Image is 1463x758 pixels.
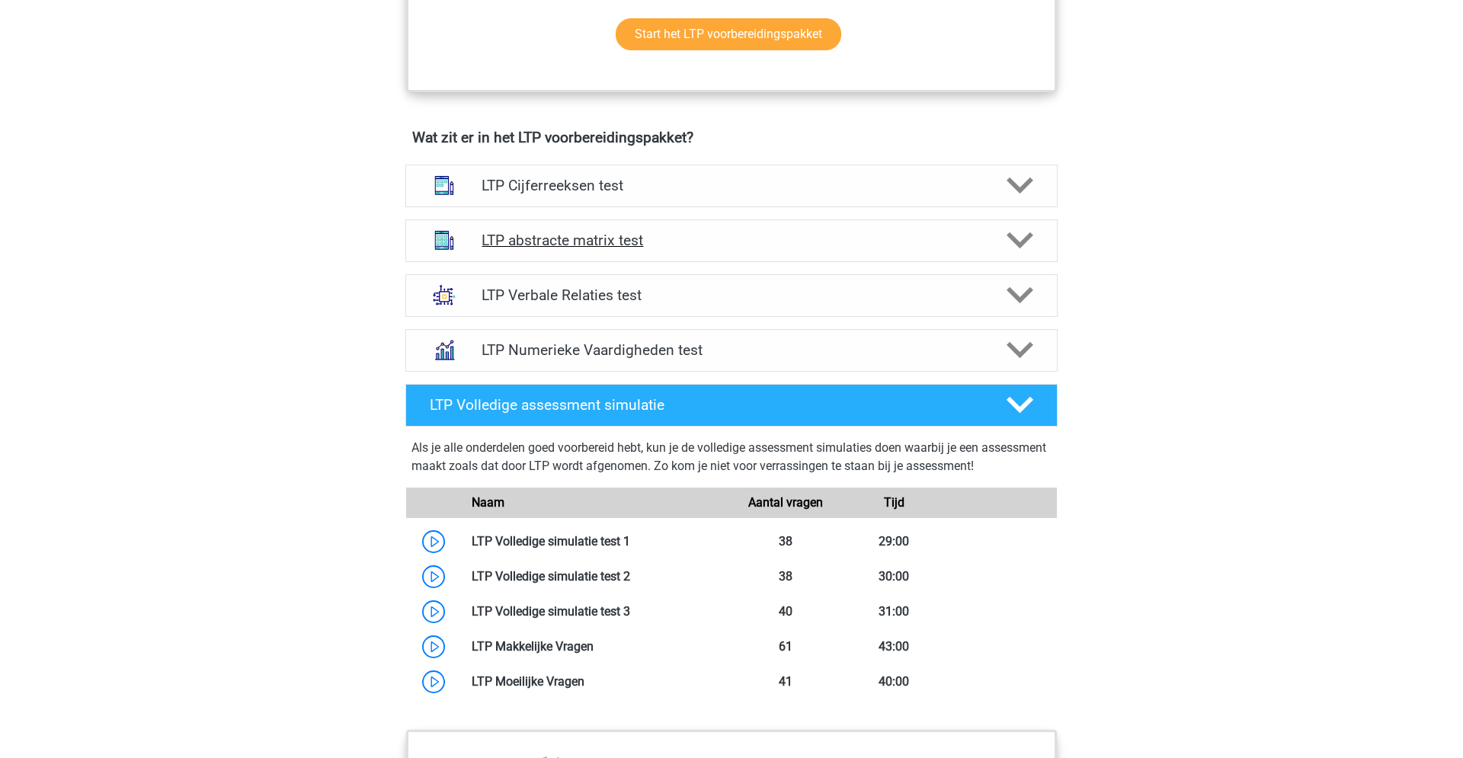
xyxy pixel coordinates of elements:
a: LTP Volledige assessment simulatie [399,384,1064,427]
h4: LTP Volledige assessment simulatie [430,396,981,414]
div: LTP Volledige simulatie test 3 [460,603,731,621]
img: analogieen [424,275,464,315]
h4: LTP abstracte matrix test [482,232,981,249]
a: Start het LTP voorbereidingspakket [616,18,841,50]
img: abstracte matrices [424,220,464,260]
h4: LTP Verbale Relaties test [482,286,981,304]
div: Aantal vragen [731,494,840,512]
div: LTP Volledige simulatie test 1 [460,533,731,551]
img: numeriek redeneren [424,330,464,369]
a: cijferreeksen LTP Cijferreeksen test [399,165,1064,207]
div: Als je alle onderdelen goed voorbereid hebt, kun je de volledige assessment simulaties doen waarb... [411,439,1052,481]
div: Tijd [840,494,948,512]
a: abstracte matrices LTP abstracte matrix test [399,219,1064,262]
div: Naam [460,494,731,512]
h4: LTP Cijferreeksen test [482,177,981,194]
div: LTP Volledige simulatie test 2 [460,568,731,586]
a: analogieen LTP Verbale Relaties test [399,274,1064,317]
h4: LTP Numerieke Vaardigheden test [482,341,981,359]
h4: Wat zit er in het LTP voorbereidingspakket? [412,129,1051,146]
img: cijferreeksen [424,165,464,205]
div: LTP Moeilijke Vragen [460,673,731,691]
a: numeriek redeneren LTP Numerieke Vaardigheden test [399,329,1064,372]
div: LTP Makkelijke Vragen [460,638,731,656]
